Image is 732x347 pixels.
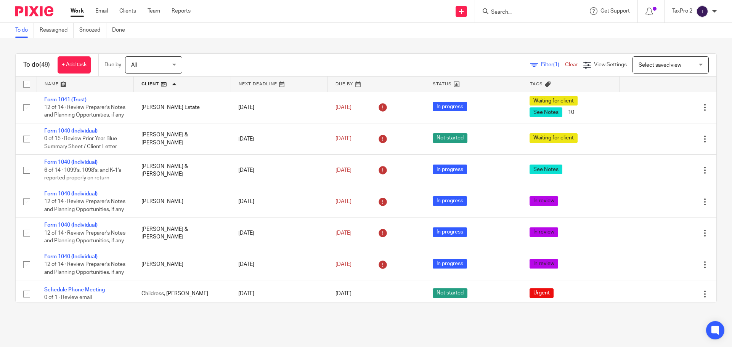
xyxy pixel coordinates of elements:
[530,165,562,174] span: See Notes
[39,62,50,68] span: (49)
[44,222,98,228] a: Form 1040 (Individual)
[134,217,231,249] td: [PERSON_NAME] & [PERSON_NAME]
[231,249,328,280] td: [DATE]
[79,23,106,38] a: Snoozed
[335,199,352,204] span: [DATE]
[565,62,578,67] a: Clear
[44,168,121,181] span: 6 of 14 · 1099's, 1098's, and K-1's reported properly on return
[231,280,328,307] td: [DATE]
[564,107,578,117] span: 10
[433,165,467,174] span: In progress
[44,262,125,275] span: 12 of 14 · Review Preparer's Notes and Planning Opportunities, if any
[530,227,558,237] span: In review
[490,9,559,16] input: Search
[15,23,34,38] a: To do
[530,288,554,298] span: Urgent
[44,287,105,293] a: Schedule Phone Meeting
[148,7,160,15] a: Team
[433,102,467,111] span: In progress
[44,136,117,150] span: 0 of 15 · Review Prior Year Blue Summary Sheet / Client Letter
[530,82,543,86] span: Tags
[530,133,578,143] span: Waiting for client
[335,230,352,236] span: [DATE]
[639,62,681,68] span: Select saved view
[44,97,87,102] a: Form 1041 (Trust)
[335,262,352,267] span: [DATE]
[433,259,467,269] span: In progress
[672,7,692,15] p: TaxPro 2
[40,23,74,38] a: Reassigned
[119,7,136,15] a: Clients
[134,92,231,123] td: [PERSON_NAME] Estate
[134,155,231,186] td: [PERSON_NAME] & [PERSON_NAME]
[44,230,125,244] span: 12 of 14 · Review Preparer's Notes and Planning Opportunities, if any
[530,96,578,106] span: Waiting for client
[131,62,137,68] span: All
[231,92,328,123] td: [DATE]
[530,259,558,269] span: In review
[335,105,352,110] span: [DATE]
[44,160,98,165] a: Form 1040 (Individual)
[530,196,558,206] span: In review
[541,62,565,67] span: Filter
[231,155,328,186] td: [DATE]
[231,123,328,154] td: [DATE]
[15,6,53,16] img: Pixie
[530,107,562,117] span: See Notes
[600,8,630,14] span: Get Support
[231,186,328,217] td: [DATE]
[134,280,231,307] td: Childress, [PERSON_NAME]
[335,168,352,173] span: [DATE]
[104,61,121,69] p: Due by
[71,7,84,15] a: Work
[172,7,191,15] a: Reports
[44,254,98,259] a: Form 1040 (Individual)
[433,227,467,237] span: In progress
[696,5,708,18] img: svg%3E
[44,105,125,118] span: 12 of 14 · Review Preparer's Notes and Planning Opportunities, if any
[553,62,559,67] span: (1)
[134,186,231,217] td: [PERSON_NAME]
[44,128,98,134] a: Form 1040 (Individual)
[231,217,328,249] td: [DATE]
[44,295,92,301] span: 0 of 1 · Review email
[335,291,352,296] span: [DATE]
[23,61,50,69] h1: To do
[433,288,467,298] span: Not started
[95,7,108,15] a: Email
[134,123,231,154] td: [PERSON_NAME] & [PERSON_NAME]
[433,196,467,206] span: In progress
[433,133,467,143] span: Not started
[44,199,125,212] span: 12 of 14 · Review Preparer's Notes and Planning Opportunities, if any
[44,191,98,197] a: Form 1040 (Individual)
[112,23,131,38] a: Done
[134,249,231,280] td: [PERSON_NAME]
[335,136,352,142] span: [DATE]
[594,62,627,67] span: View Settings
[58,56,91,74] a: + Add task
